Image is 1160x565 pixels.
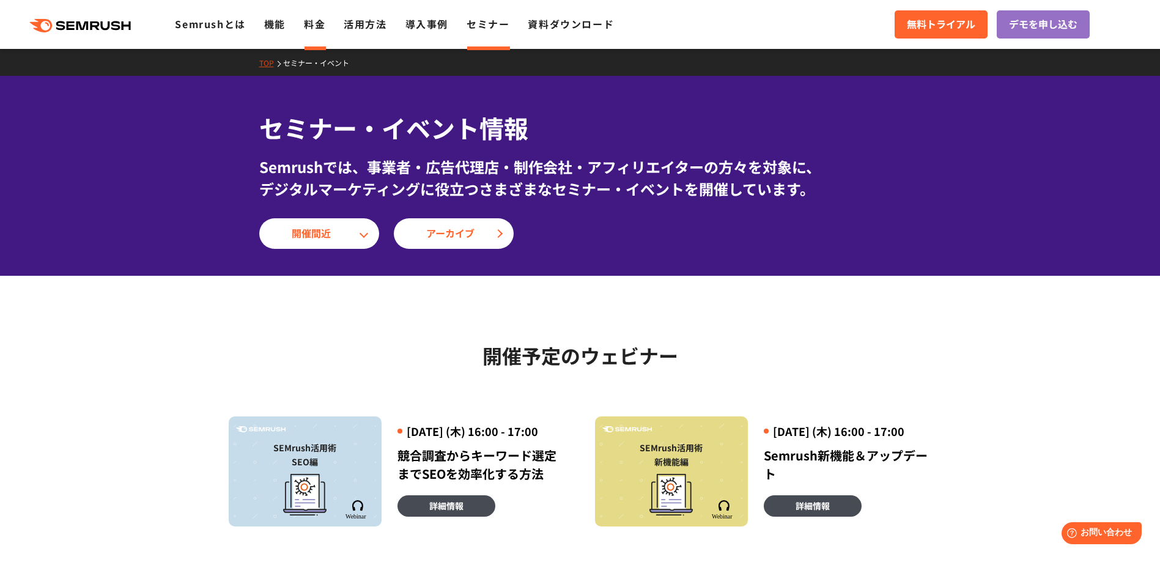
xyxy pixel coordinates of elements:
[426,226,481,242] span: アーカイブ
[259,218,379,249] a: 開催間近
[1009,17,1077,32] span: デモを申し込む
[711,500,736,519] img: Semrush
[345,500,370,519] img: Semrush
[1051,517,1147,552] iframe: Help widget launcher
[175,17,245,31] a: Semrushとは
[264,17,286,31] a: 機能
[895,10,988,39] a: 無料トライアル
[467,17,509,31] a: セミナー
[304,17,325,31] a: 料金
[397,495,495,517] a: 詳細情報
[397,446,566,483] div: 競合調査からキーワード選定までSEOを効率化する方法
[397,424,566,439] div: [DATE] (木) 16:00 - 17:00
[764,446,932,483] div: Semrush新機能＆アップデート
[907,17,975,32] span: 無料トライアル
[236,426,286,433] img: Semrush
[429,499,464,512] span: 詳細情報
[764,424,932,439] div: [DATE] (木) 16:00 - 17:00
[259,156,901,200] div: Semrushでは、事業者・広告代理店・制作会社・アフィリエイターの方々を対象に、 デジタルマーケティングに役立つさまざまなセミナー・イベントを開催しています。
[283,57,358,68] a: セミナー・イベント
[764,495,862,517] a: 詳細情報
[229,340,932,371] h2: 開催予定のウェビナー
[528,17,614,31] a: 資料ダウンロード
[259,110,901,146] h1: セミナー・イベント情報
[394,218,514,249] a: アーカイブ
[259,57,283,68] a: TOP
[235,441,375,469] div: SEMrush活用術 SEO編
[796,499,830,512] span: 詳細情報
[344,17,386,31] a: 活用方法
[292,226,347,242] span: 開催間近
[601,441,742,469] div: SEMrush活用術 新機能編
[405,17,448,31] a: 導入事例
[997,10,1090,39] a: デモを申し込む
[602,426,652,433] img: Semrush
